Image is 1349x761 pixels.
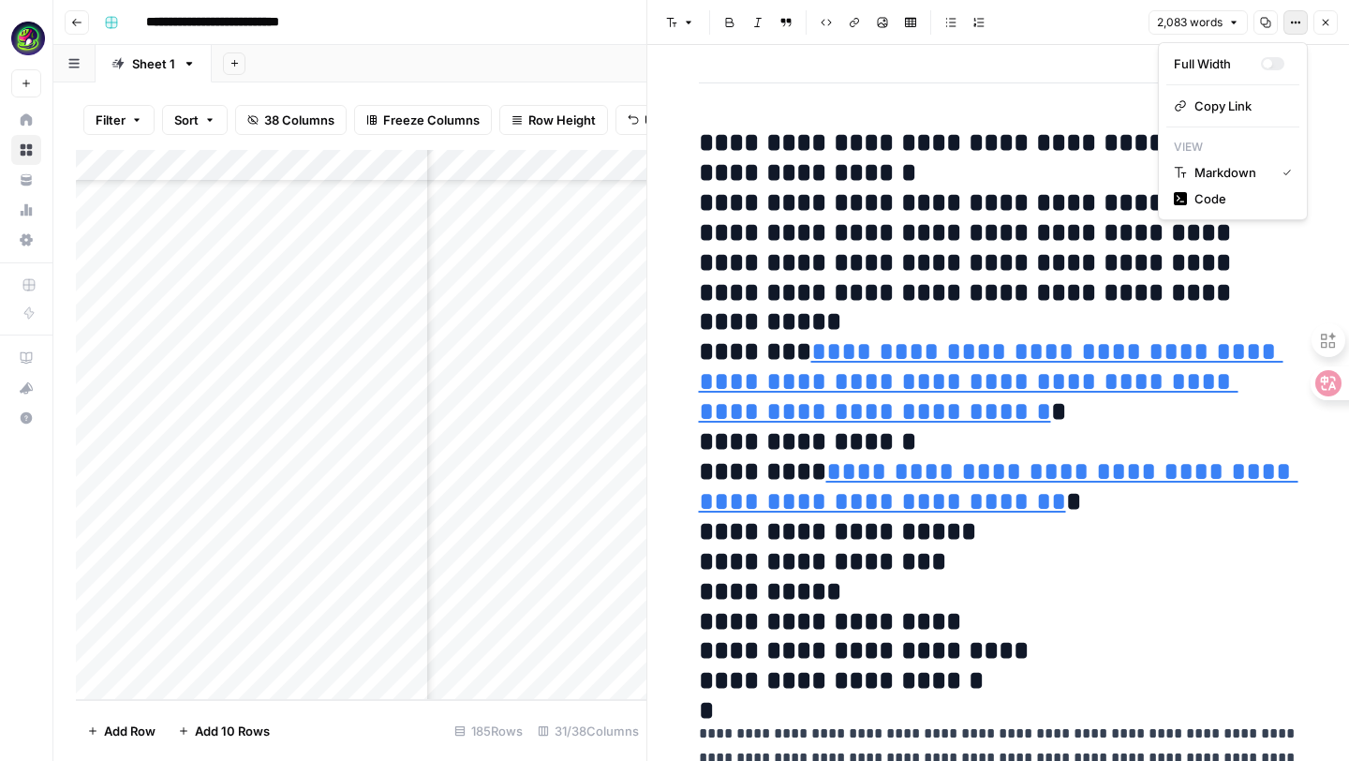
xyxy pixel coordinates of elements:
[167,716,281,746] button: Add 10 Rows
[530,716,646,746] div: 31/38 Columns
[1149,10,1248,35] button: 2,083 words
[1194,163,1267,182] span: Markdown
[96,111,126,129] span: Filter
[1166,135,1299,159] p: View
[528,111,596,129] span: Row Height
[11,403,41,433] button: Help + Support
[83,105,155,135] button: Filter
[447,716,530,746] div: 185 Rows
[11,225,41,255] a: Settings
[132,54,175,73] div: Sheet 1
[12,374,40,402] div: What's new?
[11,165,41,195] a: Your Data
[354,105,492,135] button: Freeze Columns
[11,22,45,55] img: Meshy Logo
[1194,97,1284,115] span: Copy Link
[174,111,199,129] span: Sort
[11,105,41,135] a: Home
[11,195,41,225] a: Usage
[1157,14,1223,31] span: 2,083 words
[1174,54,1261,73] div: Full Width
[499,105,608,135] button: Row Height
[195,722,270,740] span: Add 10 Rows
[11,343,41,373] a: AirOps Academy
[11,15,41,62] button: Workspace: Meshy
[11,135,41,165] a: Browse
[104,722,156,740] span: Add Row
[264,111,334,129] span: 38 Columns
[96,45,212,82] a: Sheet 1
[1194,189,1284,208] span: Code
[383,111,480,129] span: Freeze Columns
[11,373,41,403] button: What's new?
[235,105,347,135] button: 38 Columns
[615,105,689,135] button: Undo
[76,716,167,746] button: Add Row
[162,105,228,135] button: Sort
